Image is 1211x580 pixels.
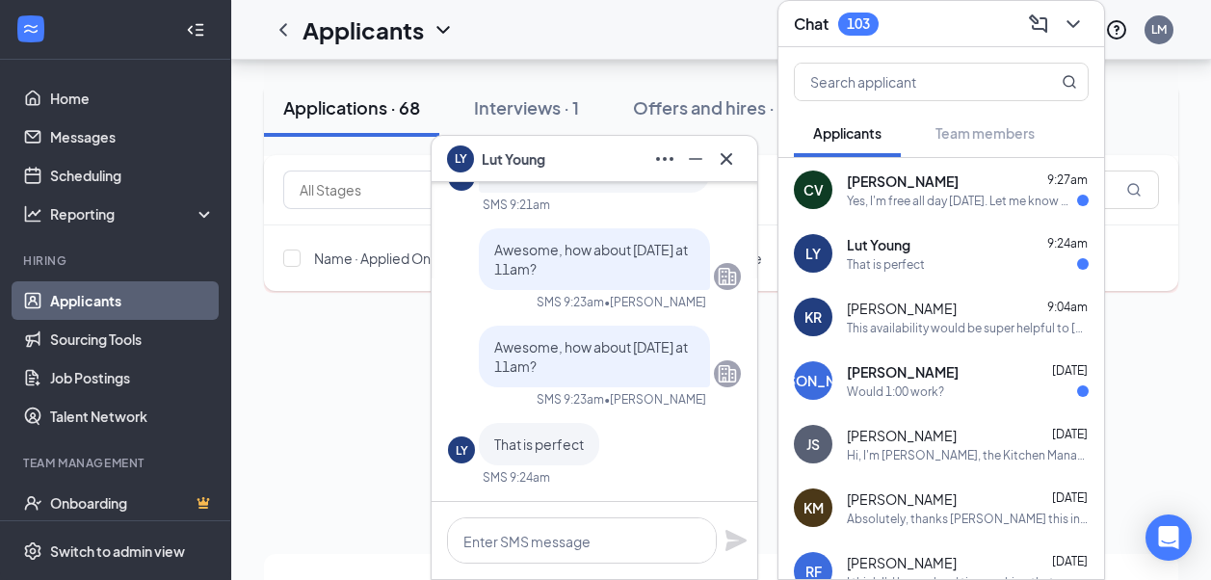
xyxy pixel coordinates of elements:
[680,144,711,174] button: Minimize
[1052,363,1088,378] span: [DATE]
[633,95,801,119] div: Offers and hires · 80
[1062,74,1077,90] svg: MagnifyingGlass
[537,391,604,408] div: SMS 9:23am
[1058,9,1089,40] button: ChevronDown
[1062,13,1085,36] svg: ChevronDown
[23,541,42,561] svg: Settings
[23,455,211,471] div: Team Management
[649,144,680,174] button: Ellipses
[1047,300,1088,314] span: 9:04am
[604,391,706,408] span: • [PERSON_NAME]
[716,362,739,385] svg: Company
[23,252,211,269] div: Hiring
[1126,182,1142,198] svg: MagnifyingGlass
[716,265,739,288] svg: Company
[483,469,550,486] div: SMS 9:24am
[803,498,824,517] div: KM
[456,442,468,459] div: LY
[1052,490,1088,505] span: [DATE]
[1052,427,1088,441] span: [DATE]
[50,484,215,522] a: OnboardingCrown
[794,13,829,35] h3: Chat
[1105,18,1128,41] svg: QuestionInfo
[653,147,676,171] svg: Ellipses
[483,197,550,213] div: SMS 9:21am
[50,397,215,435] a: Talent Network
[847,447,1089,463] div: Hi, I'm [PERSON_NAME], the Kitchen Manager at Roots! We've reviewed your application and wanted t...
[537,294,604,310] div: SMS 9:23am
[813,124,882,142] span: Applicants
[1047,172,1088,187] span: 9:27am
[474,95,579,119] div: Interviews · 1
[186,20,205,40] svg: Collapse
[50,281,215,320] a: Applicants
[432,18,455,41] svg: ChevronDown
[272,18,295,41] svg: ChevronLeft
[604,294,706,310] span: • [PERSON_NAME]
[847,193,1077,209] div: Yes, I'm free all day [DATE]. Let me know when works best!
[847,383,944,400] div: Would 1:00 work?
[847,256,925,273] div: That is perfect
[482,148,545,170] span: Lut Young
[935,124,1035,142] span: Team members
[300,179,475,200] input: All Stages
[711,144,742,174] button: Cross
[1151,21,1167,38] div: LM
[847,235,910,254] span: Lut Young
[847,553,957,572] span: [PERSON_NAME]
[803,180,824,199] div: CV
[795,64,1023,100] input: Search applicant
[805,244,821,263] div: LY
[314,249,431,268] span: Name · Applied On
[757,371,869,390] div: [PERSON_NAME]
[50,79,215,118] a: Home
[21,19,40,39] svg: WorkstreamLogo
[303,13,424,46] h1: Applicants
[847,171,959,191] span: [PERSON_NAME]
[847,426,957,445] span: [PERSON_NAME]
[1027,13,1050,36] svg: ComposeMessage
[50,156,215,195] a: Scheduling
[804,307,822,327] div: KR
[806,435,820,454] div: JS
[283,95,420,119] div: Applications · 68
[847,320,1089,336] div: This availability would be super helpful to [GEOGRAPHIC_DATA]. Our prep shifts begin as early as ...
[1145,514,1192,561] div: Open Intercom Messenger
[847,362,959,382] span: [PERSON_NAME]
[1023,9,1054,40] button: ComposeMessage
[50,541,185,561] div: Switch to admin view
[50,118,215,156] a: Messages
[684,147,707,171] svg: Minimize
[494,338,688,375] span: Awesome, how about [DATE] at 11am?
[724,529,748,552] svg: Plane
[494,435,584,453] span: That is perfect
[847,511,1089,527] div: Absolutely, thanks [PERSON_NAME] this info is helpful. I just want to make sure, the position you...
[50,320,215,358] a: Sourcing Tools
[847,299,957,318] span: [PERSON_NAME]
[50,358,215,397] a: Job Postings
[1047,236,1088,250] span: 9:24am
[23,204,42,224] svg: Analysis
[50,204,216,224] div: Reporting
[847,489,957,509] span: [PERSON_NAME]
[847,15,870,32] div: 103
[494,241,688,277] span: Awesome, how about [DATE] at 11am?
[715,147,738,171] svg: Cross
[1052,554,1088,568] span: [DATE]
